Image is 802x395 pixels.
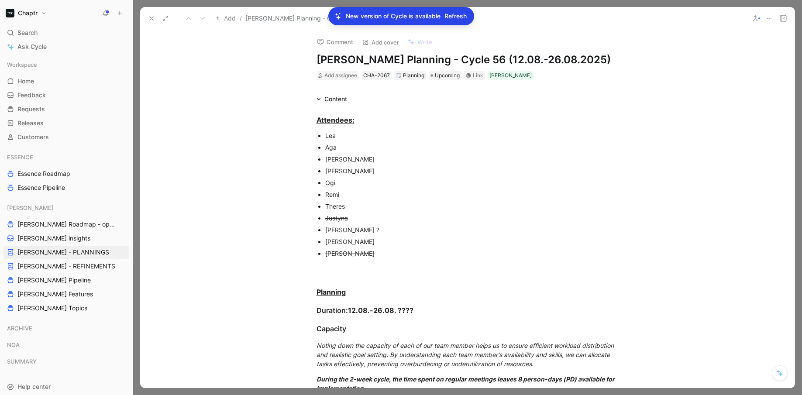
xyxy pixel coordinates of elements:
a: [PERSON_NAME] insights [3,232,129,245]
a: [PERSON_NAME] Topics [3,302,129,315]
a: [PERSON_NAME] - REFINEMENTS [3,260,129,273]
span: [PERSON_NAME] - REFINEMENTS [17,262,115,271]
button: ChaptrChaptr [3,7,49,19]
a: [PERSON_NAME] Roadmap - open items [3,218,129,231]
span: Ask Cycle [17,41,47,52]
span: Feedback [17,91,46,100]
div: 🗒️Planning [394,71,426,80]
div: ARCHIVE [3,322,129,335]
a: Essence Pipeline [3,181,129,194]
span: ESSENCE [7,153,33,161]
a: Home [3,75,129,88]
span: [PERSON_NAME] Topics [17,304,87,313]
em: During the 2-week cycle, the time spent on regular meetings leaves 8 person-days (PD) available f... [317,375,616,392]
span: Workspace [7,60,37,69]
button: Add [214,13,238,24]
s: Justyna [325,214,348,222]
button: Add cover [358,36,403,48]
span: Write [417,38,432,46]
span: Home [17,77,34,86]
s: [PERSON_NAME] [325,238,375,245]
span: Essence Pipeline [17,183,65,192]
div: Workspace [3,58,129,71]
img: 🗒️ [396,73,401,78]
div: Help center [3,380,129,393]
div: [PERSON_NAME] ? [325,225,619,234]
span: [PERSON_NAME] [7,203,54,212]
div: Duration: [317,305,619,316]
p: New version of Cycle is available [346,11,441,21]
div: Upcoming [429,71,461,80]
span: [PERSON_NAME] Features [17,290,93,299]
span: Add assignee [324,72,357,79]
div: [PERSON_NAME] [325,155,619,164]
div: Ogi [325,178,619,187]
a: [PERSON_NAME] Features [3,288,129,301]
span: [PERSON_NAME] Roadmap - open items [17,220,118,229]
s: [PERSON_NAME] [325,250,375,257]
span: / [240,13,242,24]
strong: 12.08.-26.08. ???? [348,306,413,315]
div: SUMMARY [3,355,129,371]
span: Customers [17,133,49,141]
span: Releases [17,119,44,127]
a: Essence Roadmap [3,167,129,180]
h1: Chaptr [18,9,38,17]
span: Help center [17,383,51,390]
div: Search [3,26,129,39]
div: Theres [325,202,619,211]
span: ARCHIVE [7,324,32,333]
div: Content [324,94,347,104]
span: Requests [17,105,45,113]
h1: [PERSON_NAME] Planning - Cycle 56 (12.08.-26.08.2025) [317,53,619,67]
div: Capacity [317,323,619,334]
div: ESSENCE [3,151,129,164]
div: [PERSON_NAME][PERSON_NAME] Roadmap - open items[PERSON_NAME] insights[PERSON_NAME] - PLANNINGS[PE... [3,201,129,315]
span: Search [17,27,38,38]
div: NOA [3,338,129,351]
span: Upcoming [435,71,460,80]
a: Releases [3,117,129,130]
a: Feedback [3,89,129,102]
span: [PERSON_NAME] insights [17,234,90,243]
span: SUMMARY [7,357,37,366]
span: [PERSON_NAME] Planning - Cycle 56 (12.08.-26.08.2025) [245,13,413,24]
div: Remi [325,190,619,199]
button: Refresh [444,10,467,22]
div: Aga [325,143,619,152]
div: Link [473,71,483,80]
div: Planning [396,71,424,80]
s: Lea [325,132,336,139]
span: [PERSON_NAME] Pipeline [17,276,91,285]
div: [PERSON_NAME] [3,201,129,214]
a: [PERSON_NAME] - PLANNINGS [3,246,129,259]
div: [PERSON_NAME] [325,166,619,175]
img: Chaptr [6,9,14,17]
a: Requests [3,103,129,116]
a: Ask Cycle [3,40,129,53]
span: NOA [7,340,20,349]
div: ESSENCEEssence RoadmapEssence Pipeline [3,151,129,194]
span: Refresh [444,11,467,21]
u: Planning [317,288,346,296]
button: Comment [313,36,357,48]
div: NOA [3,338,129,354]
button: Write [404,36,436,48]
u: Attendees: [317,116,355,124]
span: [PERSON_NAME] - PLANNINGS [17,248,109,257]
a: Customers [3,131,129,144]
div: ARCHIVE [3,322,129,337]
div: Content [313,94,351,104]
div: SUMMARY [3,355,129,368]
div: CHA-2067 [363,71,390,80]
div: [PERSON_NAME] [489,71,532,80]
a: [PERSON_NAME] Pipeline [3,274,129,287]
em: Noting down the capacity of each of our team member helps us to ensure efficient workload distrib... [317,342,616,368]
span: Essence Roadmap [17,169,70,178]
